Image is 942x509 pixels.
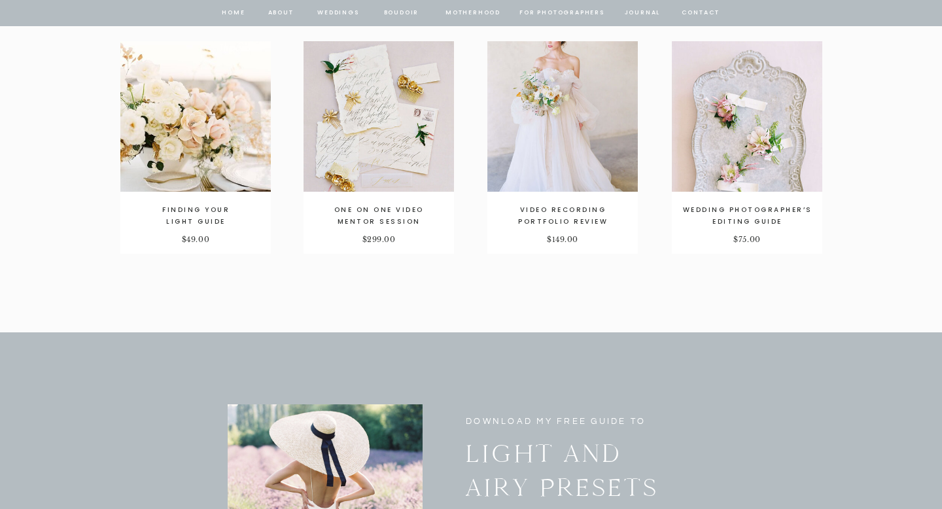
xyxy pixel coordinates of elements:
[322,204,436,227] a: ONE ON ONE VIDEO MENTOR SESSION
[622,7,663,19] a: journal
[221,7,246,19] a: home
[519,7,604,19] a: for photographers
[383,7,420,19] a: BOUDOIR
[675,204,820,227] a: WEDDING PHOTOGRAPHER’S EDITING GUIDE
[316,7,360,19] a: Weddings
[466,436,691,499] h3: LIGHT AND AIRY PRESETS
[684,236,810,244] p: $75.00
[500,236,625,244] p: $149.00
[502,204,623,228] a: Video Recording PORTFOLIO REVIEW
[466,415,691,433] h2: DOWNLOAD MY FREE GUIDE TO
[680,7,722,19] a: contact
[445,7,500,19] a: Motherhood
[267,7,294,19] a: about
[154,204,238,229] a: FINDING YOUR LIGHT GUIDE
[320,236,438,244] p: $299.00
[133,236,258,244] p: $49.00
